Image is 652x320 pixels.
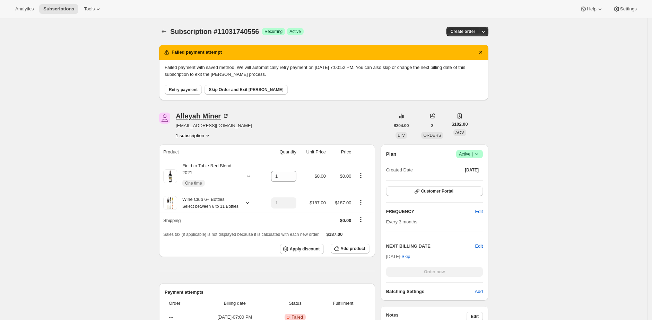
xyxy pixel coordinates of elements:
[472,151,473,157] span: |
[80,4,106,14] button: Tools
[620,6,637,12] span: Settings
[394,123,409,128] span: $204.00
[609,4,641,14] button: Settings
[386,288,475,295] h6: Batching Settings
[176,122,252,129] span: [EMAIL_ADDRESS][DOMAIN_NAME]
[459,151,480,158] span: Active
[328,144,353,160] th: Price
[165,85,202,95] button: Retry payment
[476,47,486,57] button: Dismiss notification
[177,196,238,210] div: Wine Club 6+ Bottles
[165,296,198,311] th: Order
[169,87,198,92] span: Retry payment
[163,232,320,237] span: Sales tax (if applicable) is not displayed because it is calculated with each new order.
[386,186,483,196] button: Customer Portal
[455,130,464,135] span: AOV
[182,204,238,209] small: Select between 6 to 11 Bottles
[327,232,343,237] span: $187.00
[176,113,229,119] div: Alleyah Miner
[298,144,328,160] th: Unit Price
[398,133,405,138] span: LTV
[451,29,475,34] span: Create order
[165,64,483,78] p: Failed payment with saved method. We will automatically retry payment on [DATE] 7:00:52 PM. You c...
[159,213,262,228] th: Shipping
[465,167,479,173] span: [DATE]
[355,198,366,206] button: Product actions
[386,219,417,224] span: Every 3 months
[471,314,479,319] span: Edit
[289,29,301,34] span: Active
[39,4,78,14] button: Subscriptions
[176,132,211,139] button: Product actions
[386,208,475,215] h2: FREQUENCY
[421,188,453,194] span: Customer Portal
[431,123,434,128] span: 2
[264,29,282,34] span: Recurring
[331,244,369,254] button: Add product
[446,27,479,36] button: Create order
[401,253,410,260] span: Skip
[471,206,487,217] button: Edit
[390,121,413,131] button: $204.00
[15,6,34,12] span: Analytics
[386,243,475,250] h2: NEXT BILLING DATE
[84,6,95,12] span: Tools
[355,216,366,223] button: Shipping actions
[461,165,483,175] button: [DATE]
[355,172,366,179] button: Product actions
[471,286,487,297] button: Add
[587,6,596,12] span: Help
[169,314,173,320] span: ---
[159,144,262,160] th: Product
[170,28,259,35] span: Subscription #11031740556
[11,4,38,14] button: Analytics
[423,133,441,138] span: ORDERS
[165,289,370,296] h2: Payment attempts
[340,174,351,179] span: $0.00
[159,113,170,124] span: Alleyah Miner
[475,243,483,250] button: Edit
[335,200,351,205] span: $187.00
[209,87,283,92] span: Skip Order and Exit [PERSON_NAME]
[386,167,413,174] span: Created Date
[576,4,607,14] button: Help
[475,288,483,295] span: Add
[321,300,365,307] span: Fulfillment
[185,180,202,186] span: One time
[280,244,324,254] button: Apply discount
[427,121,438,131] button: 2
[386,151,397,158] h2: Plan
[200,300,270,307] span: Billing date
[340,218,351,223] span: $0.00
[314,174,326,179] span: $0.00
[262,144,298,160] th: Quantity
[452,121,468,128] span: $102.00
[340,246,365,251] span: Add product
[290,246,320,252] span: Apply discount
[310,200,326,205] span: $187.00
[159,27,169,36] button: Subscriptions
[273,300,317,307] span: Status
[397,251,414,262] button: Skip
[43,6,74,12] span: Subscriptions
[205,85,287,95] button: Skip Order and Exit [PERSON_NAME]
[475,208,483,215] span: Edit
[172,49,222,56] h2: Failed payment attempt
[292,314,303,320] span: Failed
[386,254,410,259] span: [DATE] ·
[177,162,240,190] div: Field to Table Red Blend 2021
